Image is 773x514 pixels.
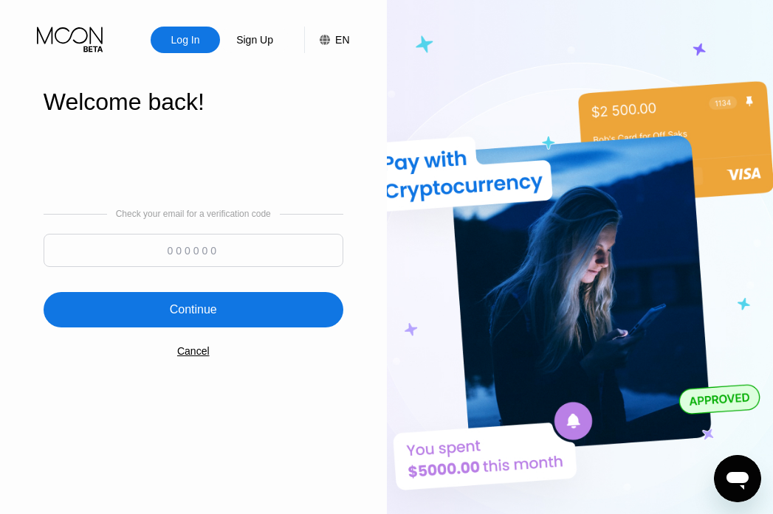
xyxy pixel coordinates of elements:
[304,27,349,53] div: EN
[177,345,210,357] div: Cancel
[44,234,343,267] input: 000000
[170,302,217,317] div: Continue
[714,455,761,502] iframe: Button to launch messaging window
[44,292,343,327] div: Continue
[151,27,220,53] div: Log In
[335,34,349,46] div: EN
[116,209,271,219] div: Check your email for a verification code
[170,32,202,47] div: Log In
[44,88,343,116] div: Welcome back!
[235,32,275,47] div: Sign Up
[220,27,289,53] div: Sign Up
